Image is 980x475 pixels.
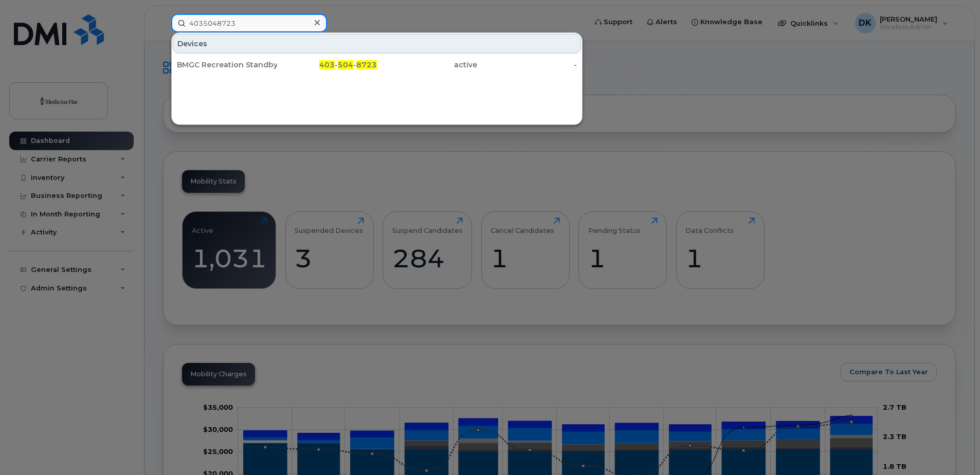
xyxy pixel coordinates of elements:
div: - - [277,60,377,70]
span: 504 [338,60,353,69]
a: BMGC Recreation Standby403-504-8723active- [173,56,581,74]
div: - [477,60,577,70]
div: BMGC Recreation Standby [177,60,277,70]
div: active [377,60,477,70]
span: 403 [319,60,335,69]
span: 8723 [356,60,377,69]
div: Devices [173,34,581,53]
